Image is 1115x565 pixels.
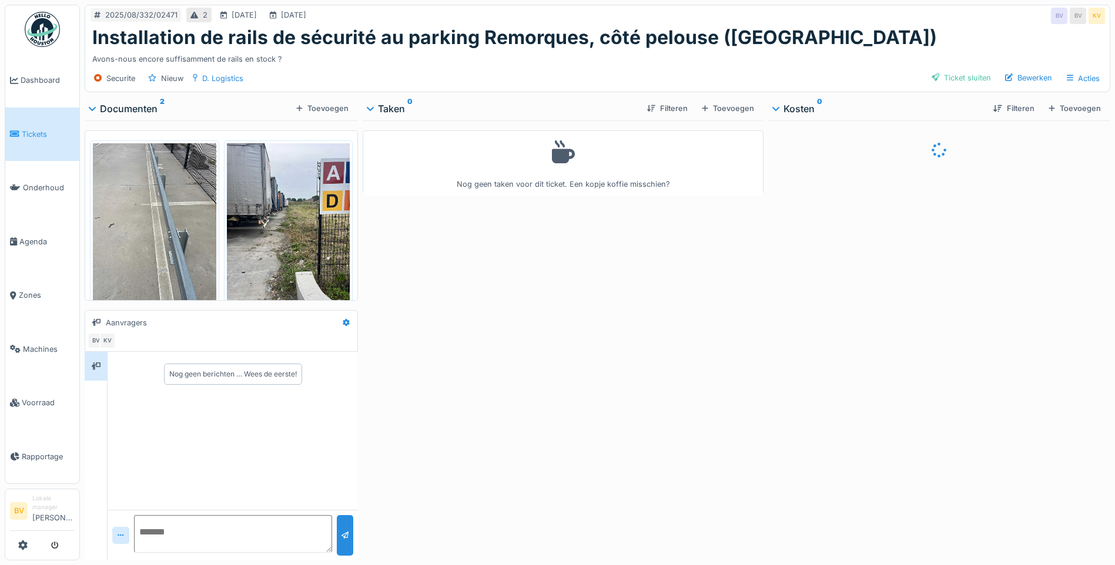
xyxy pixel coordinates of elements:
[1062,70,1105,87] div: Acties
[22,129,75,140] span: Tickets
[202,73,243,84] div: D. Logistics
[10,502,28,520] li: BV
[23,344,75,355] span: Machines
[10,494,75,531] a: BV Lokale manager[PERSON_NAME]
[89,102,292,116] div: Documenten
[19,236,75,247] span: Agenda
[5,376,79,430] a: Voorraad
[5,53,79,107] a: Dashboard
[370,136,756,190] div: Nog geen taken voor dit ticket. Een kopje koffie misschien?
[92,26,937,49] h1: Installation de rails de sécurité au parking Remorques, côté pelouse ([GEOGRAPHIC_DATA])
[5,430,79,484] a: Rapportage
[99,332,116,349] div: KV
[106,317,147,328] div: Aanvragers
[203,9,207,21] div: 2
[93,143,216,307] img: wjopay8fuenyr6i9phgvu4fk24be
[22,397,75,408] span: Voorraad
[292,100,353,116] div: Toevoegen
[32,494,75,528] li: [PERSON_NAME]
[927,70,996,86] div: Ticket sluiten
[1044,100,1106,116] div: Toevoegen
[5,215,79,269] a: Agenda
[367,102,637,116] div: Taken
[5,268,79,322] a: Zones
[21,75,75,86] span: Dashboard
[697,100,759,116] div: Toevoegen
[88,332,104,349] div: BV
[25,12,60,47] img: Badge_color-CXgf-gQk.svg
[1070,8,1086,24] div: BV
[161,73,183,84] div: Nieuw
[169,369,297,379] div: Nog geen berichten … Wees de eerste!
[227,143,350,307] img: 1v7qt0frc0izzp0lk9fo31ayvdq8
[281,9,306,21] div: [DATE]
[22,451,75,462] span: Rapportage
[407,102,413,116] sup: 0
[817,102,822,116] sup: 0
[23,182,75,193] span: Onderhoud
[1089,8,1105,24] div: KV
[105,9,178,21] div: 2025/08/332/02471
[989,100,1039,116] div: Filteren
[160,102,165,116] sup: 2
[642,100,692,116] div: Filteren
[5,107,79,162] a: Tickets
[5,161,79,215] a: Onderhoud
[106,73,135,84] div: Securite
[232,9,257,21] div: [DATE]
[773,102,984,116] div: Kosten
[1051,8,1067,24] div: BV
[5,322,79,376] a: Machines
[19,290,75,301] span: Zones
[92,49,1103,65] div: Avons-nous encore suffisamment de rails en stock ?
[1000,70,1057,86] div: Bewerken
[32,494,75,512] div: Lokale manager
